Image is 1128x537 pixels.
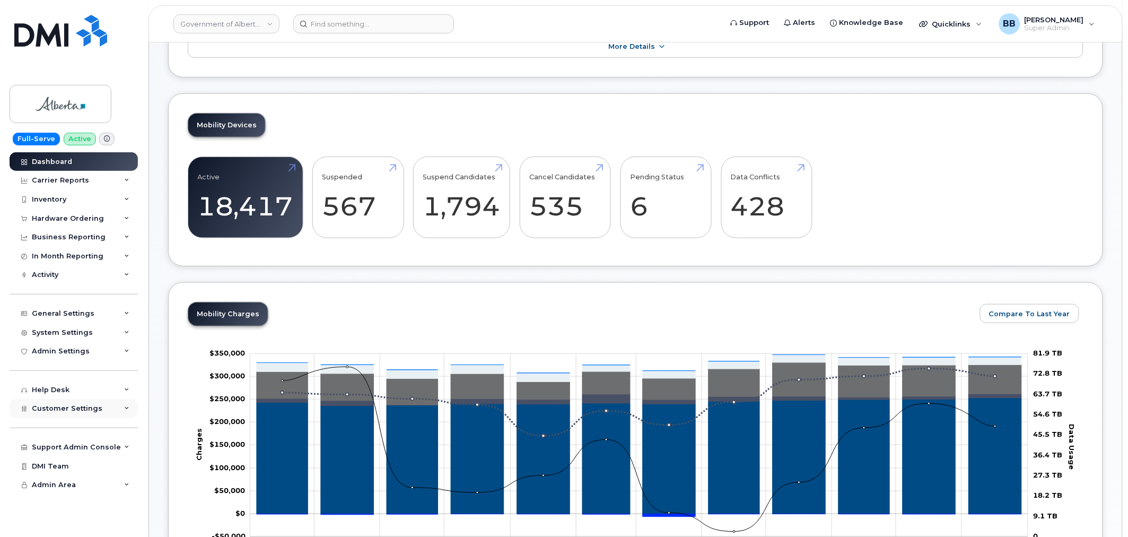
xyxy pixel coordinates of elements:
span: More Details [609,42,655,50]
div: Quicklinks [912,13,990,34]
tspan: $100,000 [209,463,245,471]
a: Active 18,417 [198,162,293,232]
tspan: $300,000 [209,371,245,380]
a: Suspended 567 [322,162,394,232]
tspan: 72.8 TB [1034,369,1063,377]
tspan: 36.4 TB [1034,451,1063,459]
div: Ben Baskerville Jr [992,13,1103,34]
tspan: 81.9 TB [1034,349,1063,357]
tspan: 18.2 TB [1034,491,1063,499]
span: Compare To Last Year [989,309,1070,319]
a: Data Conflicts 428 [731,162,802,232]
tspan: 63.7 TB [1034,389,1063,398]
a: Suspend Candidates 1,794 [423,162,501,232]
g: Data [257,362,1021,405]
span: Support [740,18,770,28]
tspan: $150,000 [209,440,245,448]
tspan: Charges [195,428,204,461]
tspan: $250,000 [209,394,245,403]
g: $0 [209,417,245,426]
span: Quicklinks [932,20,971,28]
g: $0 [209,440,245,448]
tspan: $0 [235,509,245,517]
span: BB [1003,18,1016,30]
tspan: Data Usage [1068,424,1077,470]
input: Find something... [293,14,454,33]
tspan: 9.1 TB [1034,512,1058,520]
g: $0 [214,486,245,495]
g: $0 [209,394,245,403]
tspan: 27.3 TB [1034,471,1063,479]
tspan: $200,000 [209,417,245,426]
a: Government of Alberta (GOA) [173,14,279,33]
a: Knowledge Base [823,12,911,33]
tspan: 54.6 TB [1034,410,1063,418]
tspan: 45.5 TB [1034,430,1063,438]
span: Knowledge Base [840,18,904,28]
a: Cancel Candidates 535 [529,162,601,232]
a: Alerts [777,12,823,33]
tspan: $50,000 [214,486,245,495]
g: $0 [209,463,245,471]
span: Alerts [793,18,816,28]
a: Support [723,12,777,33]
g: $0 [209,371,245,380]
g: Roaming [257,394,1021,405]
g: $0 [209,349,245,357]
a: Mobility Charges [188,302,268,326]
tspan: $350,000 [209,349,245,357]
a: Pending Status 6 [630,162,702,232]
span: [PERSON_NAME] [1025,15,1084,24]
span: Super Admin [1025,24,1084,32]
a: Mobility Devices [188,114,265,137]
button: Compare To Last Year [980,304,1079,323]
g: Rate Plan [257,398,1021,514]
g: Features [257,354,1021,382]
